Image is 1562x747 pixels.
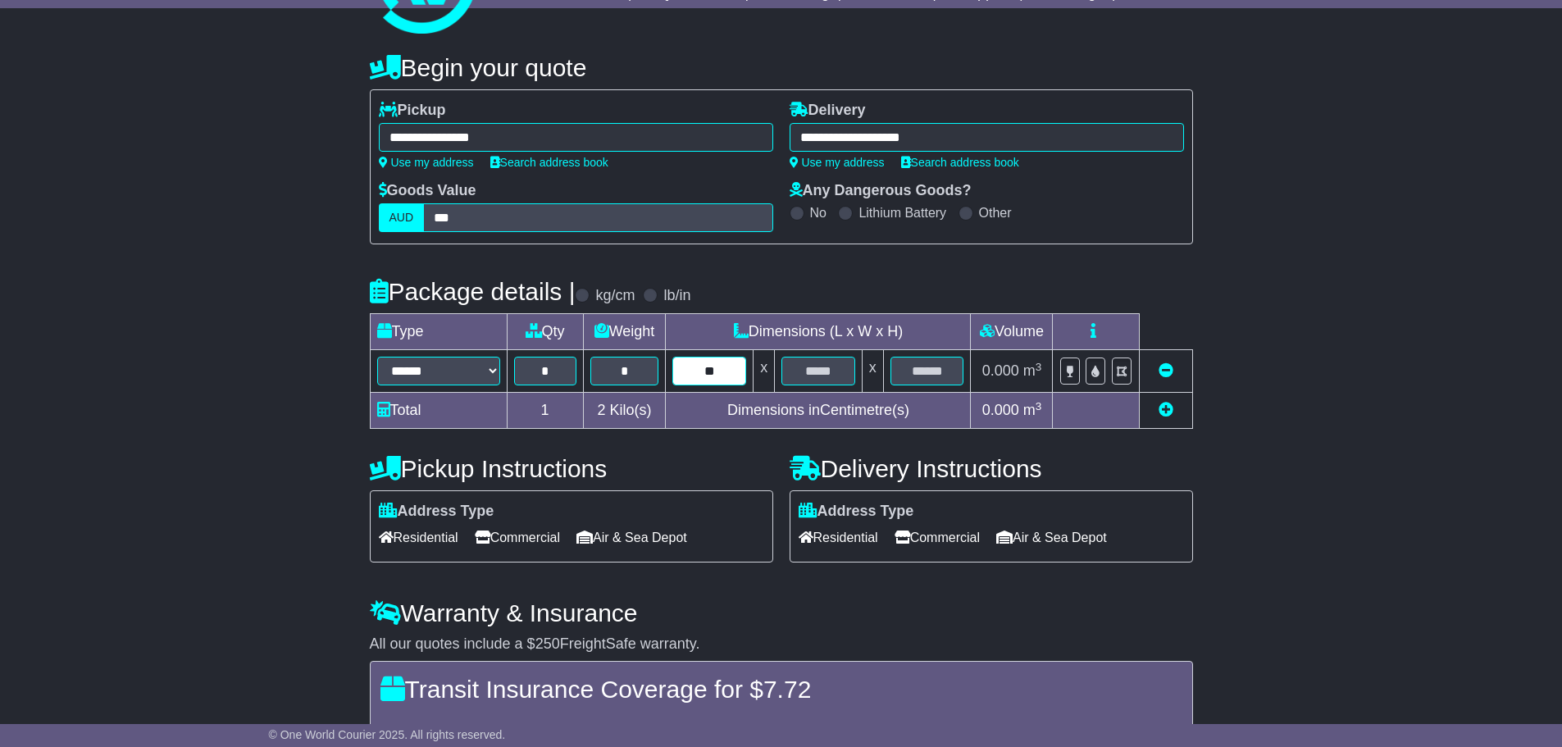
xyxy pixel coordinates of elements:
[996,525,1107,550] span: Air & Sea Depot
[379,525,458,550] span: Residential
[507,314,583,350] td: Qty
[370,54,1193,81] h4: Begin your quote
[370,455,773,482] h4: Pickup Instructions
[982,402,1019,418] span: 0.000
[1036,361,1042,373] sup: 3
[1023,362,1042,379] span: m
[663,287,690,305] label: lb/in
[799,503,914,521] label: Address Type
[379,503,494,521] label: Address Type
[507,393,583,429] td: 1
[1023,402,1042,418] span: m
[379,203,425,232] label: AUD
[379,182,476,200] label: Goods Value
[370,599,1193,626] h4: Warranty & Insurance
[490,156,608,169] a: Search address book
[370,314,507,350] td: Type
[379,102,446,120] label: Pickup
[475,525,560,550] span: Commercial
[666,314,971,350] td: Dimensions (L x W x H)
[790,455,1193,482] h4: Delivery Instructions
[1159,402,1173,418] a: Add new item
[862,350,883,393] td: x
[666,393,971,429] td: Dimensions in Centimetre(s)
[583,314,666,350] td: Weight
[810,205,827,221] label: No
[595,287,635,305] label: kg/cm
[370,393,507,429] td: Total
[763,676,811,703] span: 7.72
[790,156,885,169] a: Use my address
[790,102,866,120] label: Delivery
[576,525,687,550] span: Air & Sea Depot
[979,205,1012,221] label: Other
[379,156,474,169] a: Use my address
[982,362,1019,379] span: 0.000
[370,278,576,305] h4: Package details |
[895,525,980,550] span: Commercial
[799,525,878,550] span: Residential
[858,205,946,221] label: Lithium Battery
[971,314,1053,350] td: Volume
[597,402,605,418] span: 2
[535,635,560,652] span: 250
[1159,362,1173,379] a: Remove this item
[790,182,972,200] label: Any Dangerous Goods?
[370,635,1193,654] div: All our quotes include a $ FreightSafe warranty.
[1036,400,1042,412] sup: 3
[583,393,666,429] td: Kilo(s)
[754,350,775,393] td: x
[901,156,1019,169] a: Search address book
[269,728,506,741] span: © One World Courier 2025. All rights reserved.
[380,676,1182,703] h4: Transit Insurance Coverage for $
